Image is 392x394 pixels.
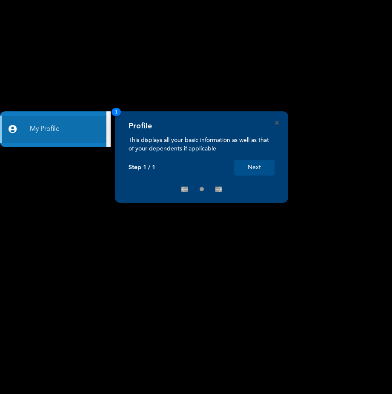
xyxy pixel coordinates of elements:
[234,160,275,176] button: Next
[129,122,152,131] h4: Profile
[129,164,155,171] p: Step 1 / 1
[112,108,121,116] span: 1
[275,121,279,125] button: Close
[129,136,275,153] p: This displays all your basic information as well as that of your dependents if applicable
